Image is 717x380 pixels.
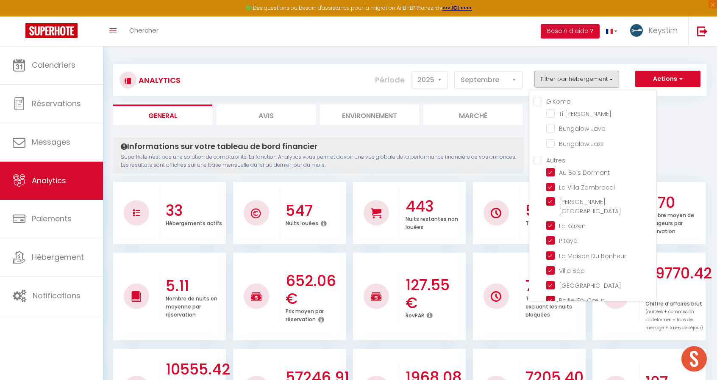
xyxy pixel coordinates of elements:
button: Besoin d'aide ? [541,24,600,39]
span: [GEOGRAPHIC_DATA] [559,281,621,290]
img: logout [697,26,708,36]
span: Paiements [32,213,72,224]
p: Chiffre d'affaires brut [645,298,703,331]
p: Prix moyen par réservation [286,306,324,323]
p: Hébergements actifs [166,218,222,227]
a: Chercher [123,17,165,46]
span: Réservations [32,98,81,109]
span: Notifications [33,290,81,301]
span: Bungalow Jazz [559,140,604,148]
p: Taux d'occupation [525,218,574,227]
button: Actions [635,71,700,88]
li: General [113,105,212,125]
span: Calendriers [32,60,75,70]
li: Avis [217,105,316,125]
span: (nuitées + commission plateformes + frais de ménage + taxes de séjour) [645,308,703,331]
span: Villa Bao [559,267,585,275]
h3: 5.11 [166,277,224,295]
h3: 652.06 € [286,272,344,308]
span: Hébergement [32,252,84,262]
h3: 55.25 % [525,202,584,220]
p: Nuits restantes non louées [406,214,458,231]
img: NO IMAGE [491,291,501,302]
p: Nombre de nuits en moyenne par réservation [166,293,217,318]
label: Période [375,71,405,89]
p: Nuits louées [286,218,318,227]
h3: 79.39 % [525,277,584,295]
span: Au Bois Dormant [559,168,610,177]
div: Ouvrir le chat [681,346,707,372]
span: Keystim [648,25,678,36]
img: Super Booking [25,23,78,38]
p: SuperHote n'est pas une solution de comptabilité. La fonction Analytics vous permet d'avoir une v... [121,153,516,169]
span: Messages [32,137,70,147]
p: RevPAR [406,310,424,319]
img: NO IMAGE [133,209,140,216]
h3: 443 [406,198,464,215]
a: >>> ICI <<<< [442,4,472,11]
span: Chercher [129,26,158,35]
span: Analytics [32,175,66,186]
h3: 2.70 [645,194,703,212]
button: Filtrer par hébergement [534,71,619,88]
span: La Maison Du Bonheur [559,252,626,260]
a: ... Keystim [624,17,688,46]
h3: 33 [166,202,224,220]
h3: 547 [286,202,344,220]
h4: Informations sur votre tableau de bord financier [121,142,516,151]
p: Taux d'occupation en excluant les nuits bloquées [525,293,582,318]
h3: 127.55 € [406,276,464,312]
h3: Analytics [136,71,181,90]
img: ... [630,24,643,37]
li: Marché [423,105,522,125]
p: Nombre moyen de voyageurs par réservation [645,210,694,235]
h3: 69770.42 € [645,264,703,300]
li: Environnement [320,105,419,125]
span: [PERSON_NAME][GEOGRAPHIC_DATA] [559,198,621,215]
